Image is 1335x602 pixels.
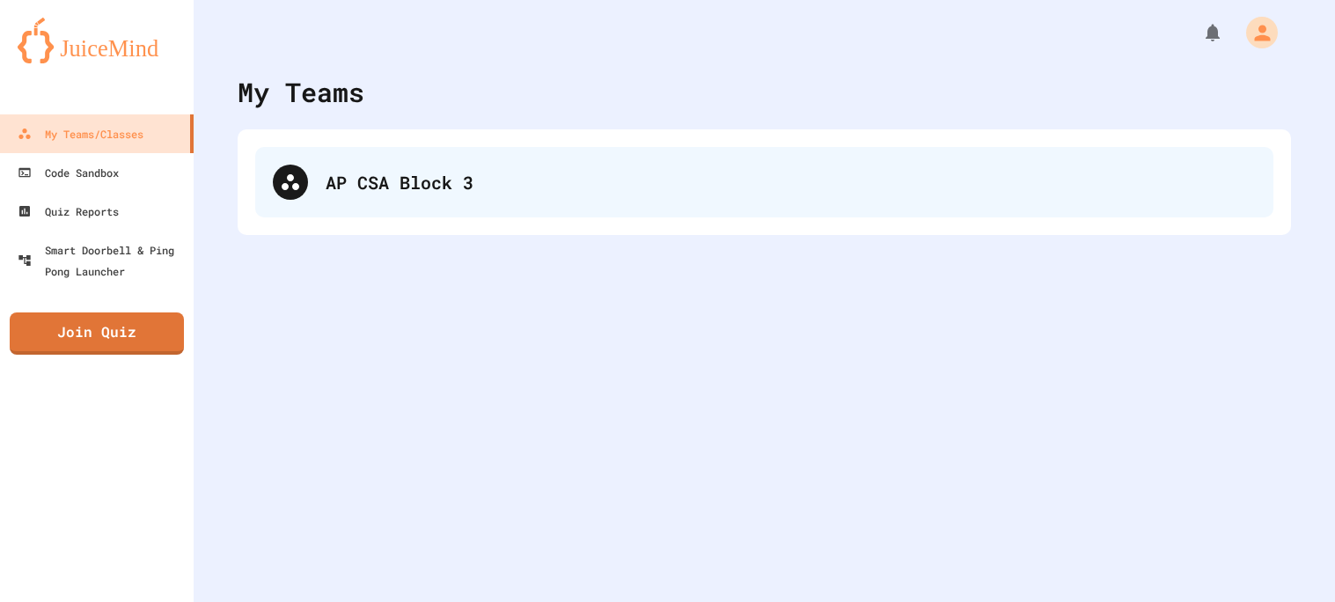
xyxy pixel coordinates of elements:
[18,201,119,222] div: Quiz Reports
[10,312,184,355] a: Join Quiz
[1228,12,1282,53] div: My Account
[18,162,119,183] div: Code Sandbox
[326,169,1256,195] div: AP CSA Block 3
[238,72,364,112] div: My Teams
[18,239,187,282] div: Smart Doorbell & Ping Pong Launcher
[255,147,1273,217] div: AP CSA Block 3
[18,18,176,63] img: logo-orange.svg
[18,123,143,144] div: My Teams/Classes
[1170,18,1228,48] div: My Notifications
